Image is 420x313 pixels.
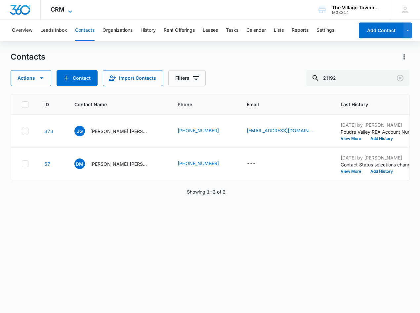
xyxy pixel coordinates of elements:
button: History [141,20,156,41]
span: DM [74,158,85,169]
div: account id [332,10,380,15]
button: Lists [274,20,284,41]
div: Contact Name - Danielle Miller Forrest Bischof - Select to Edit Field [74,158,162,169]
div: Phone - (970) 430-7062 - Select to Edit Field [178,127,231,135]
button: Filters [168,70,206,86]
a: Navigate to contact details page for Danielle Miller Forrest Bischof [44,161,50,167]
input: Search Contacts [306,70,409,86]
p: Showing 1-2 of 2 [187,188,226,195]
button: View More [341,169,366,173]
span: JG [74,126,85,136]
button: Overview [12,20,32,41]
p: [PERSON_NAME] [PERSON_NAME][DEMOGRAPHIC_DATA] [90,160,150,167]
button: Leads Inbox [40,20,67,41]
span: ID [44,101,49,108]
a: [PHONE_NUMBER] [178,127,219,134]
span: Last History [341,101,414,108]
div: Contact Name - Janett Guadalupe Beltran Corona Delfino Balderas - Select to Edit Field [74,126,162,136]
button: View More [341,137,366,141]
button: Add Contact [359,22,403,38]
button: Clear [395,73,405,83]
a: [EMAIL_ADDRESS][DOMAIN_NAME] [247,127,313,134]
div: Email - janettbeltran50@gmail.com - Select to Edit Field [247,127,325,135]
button: Tasks [226,20,238,41]
button: Calendar [246,20,266,41]
button: Leases [203,20,218,41]
div: Phone - (970) 776-6770 - Select to Edit Field [178,160,231,168]
span: Phone [178,101,221,108]
button: Import Contacts [103,70,163,86]
span: Email [247,101,315,108]
button: Rent Offerings [164,20,195,41]
button: Reports [292,20,309,41]
div: Email - - Select to Edit Field [247,160,268,168]
a: Navigate to contact details page for Janett Guadalupe Beltran Corona Delfino Balderas [44,128,53,134]
button: Add History [366,137,398,141]
p: [PERSON_NAME] [PERSON_NAME] [PERSON_NAME] [90,128,150,135]
h1: Contacts [11,52,45,62]
button: Settings [316,20,334,41]
button: Organizations [103,20,133,41]
a: [PHONE_NUMBER] [178,160,219,167]
div: account name [332,5,380,10]
button: Contacts [75,20,95,41]
button: Actions [399,52,409,62]
button: Add Contact [57,70,98,86]
button: Actions [11,70,51,86]
button: Add History [366,169,398,173]
div: --- [247,160,256,168]
span: CRM [51,6,64,13]
span: Contact Name [74,101,152,108]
